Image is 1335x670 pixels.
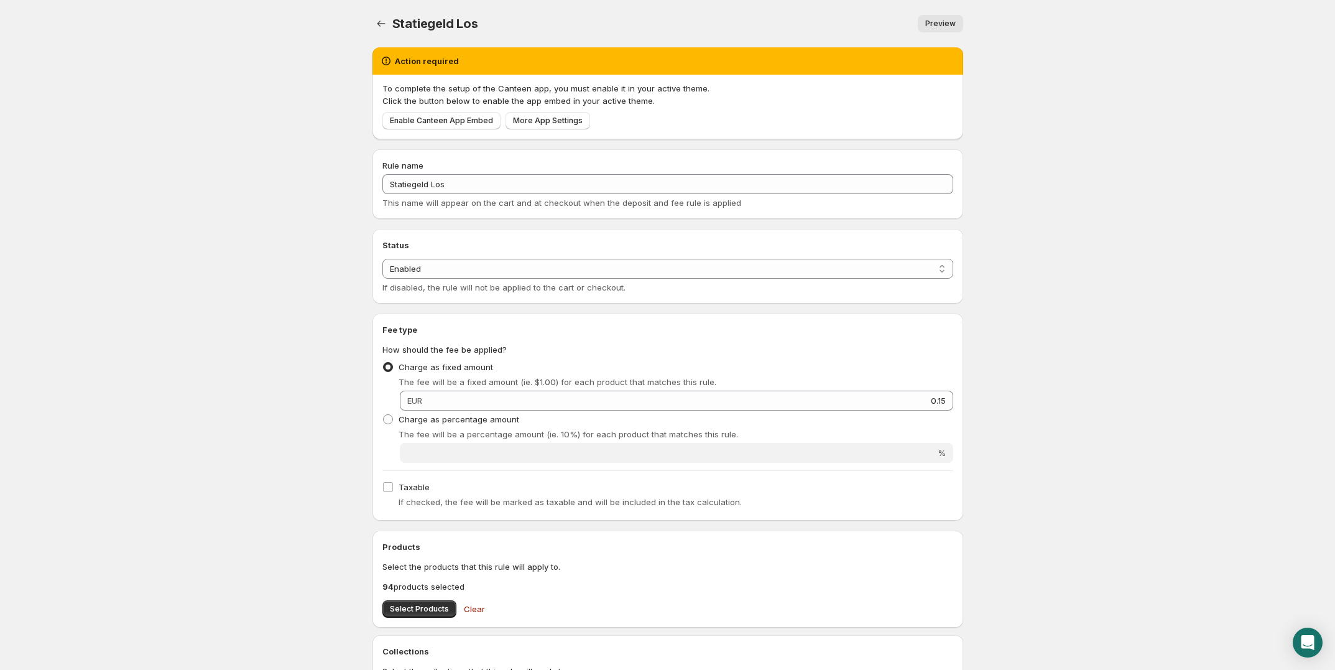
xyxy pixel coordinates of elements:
span: Clear [464,603,485,615]
a: More App Settings [506,112,590,129]
button: Settings [372,15,390,32]
div: Open Intercom Messenger [1293,628,1323,658]
span: Taxable [399,482,430,492]
span: How should the fee be applied? [382,345,507,355]
span: Preview [925,19,956,29]
h2: Status [382,239,953,251]
a: Enable Canteen App Embed [382,112,501,129]
span: The fee will be a fixed amount (ie. $1.00) for each product that matches this rule. [399,377,716,387]
span: Statiegeld Los [392,16,478,31]
span: If disabled, the rule will not be applied to the cart or checkout. [382,282,626,292]
span: Charge as percentage amount [399,414,519,424]
button: Select Products [382,600,456,618]
span: Select Products [390,604,449,614]
b: 94 [382,582,394,592]
span: Enable Canteen App Embed [390,116,493,126]
span: % [938,448,946,458]
span: EUR [407,396,422,406]
button: Clear [456,597,492,621]
span: More App Settings [513,116,583,126]
p: The fee will be a percentage amount (ie. 10%) for each product that matches this rule. [399,428,953,440]
p: Select the products that this rule will apply to. [382,561,953,573]
span: Rule name [382,161,423,170]
a: Preview [918,15,963,32]
p: To complete the setup of the Canteen app, you must enable it in your active theme. [382,82,953,95]
h2: Action required [395,55,459,67]
h2: Products [382,541,953,553]
p: products selected [382,580,953,593]
span: If checked, the fee will be marked as taxable and will be included in the tax calculation. [399,497,742,507]
h2: Fee type [382,323,953,336]
span: Charge as fixed amount [399,362,493,372]
h2: Collections [382,645,953,658]
p: Click the button below to enable the app embed in your active theme. [382,95,953,107]
span: This name will appear on the cart and at checkout when the deposit and fee rule is applied [382,198,741,208]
